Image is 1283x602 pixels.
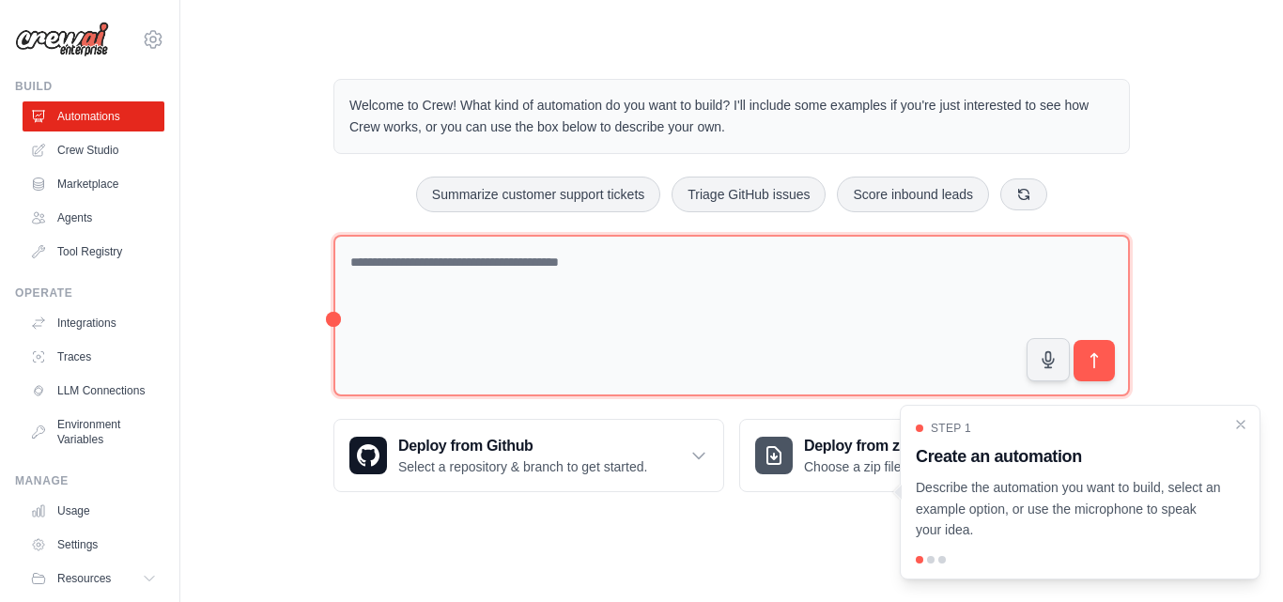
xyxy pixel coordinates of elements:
[23,342,164,372] a: Traces
[672,177,826,212] button: Triage GitHub issues
[23,496,164,526] a: Usage
[916,477,1222,541] p: Describe the automation you want to build, select an example option, or use the microphone to spe...
[15,473,164,488] div: Manage
[23,135,164,165] a: Crew Studio
[1189,512,1283,602] div: Widget de chat
[23,169,164,199] a: Marketplace
[23,563,164,594] button: Resources
[23,237,164,267] a: Tool Registry
[398,435,647,457] h3: Deploy from Github
[349,95,1114,138] p: Welcome to Crew! What kind of automation do you want to build? I'll include some examples if you'...
[1189,512,1283,602] iframe: Chat Widget
[15,286,164,301] div: Operate
[15,79,164,94] div: Build
[804,435,963,457] h3: Deploy from zip file
[23,376,164,406] a: LLM Connections
[416,177,660,212] button: Summarize customer support tickets
[804,457,963,476] p: Choose a zip file to upload.
[837,177,989,212] button: Score inbound leads
[57,571,111,586] span: Resources
[1233,417,1248,432] button: Close walkthrough
[23,530,164,560] a: Settings
[23,409,164,455] a: Environment Variables
[23,101,164,131] a: Automations
[398,457,647,476] p: Select a repository & branch to get started.
[23,308,164,338] a: Integrations
[23,203,164,233] a: Agents
[916,443,1222,470] h3: Create an automation
[15,22,109,57] img: Logo
[931,421,971,436] span: Step 1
